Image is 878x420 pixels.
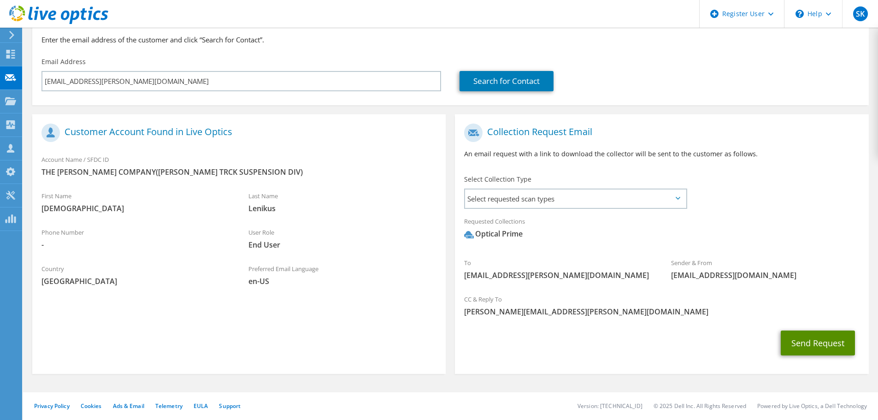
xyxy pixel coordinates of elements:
li: © 2025 Dell Inc. All Rights Reserved [654,402,746,410]
span: [DEMOGRAPHIC_DATA] [41,203,230,213]
div: Requested Collections [455,212,868,248]
li: Powered by Live Optics, a Dell Technology [757,402,867,410]
div: CC & Reply To [455,290,868,321]
span: [EMAIL_ADDRESS][PERSON_NAME][DOMAIN_NAME] [464,270,653,280]
label: Select Collection Type [464,175,531,184]
a: Search for Contact [460,71,554,91]
li: Version: [TECHNICAL_ID] [577,402,642,410]
div: To [455,253,662,285]
a: Ads & Email [113,402,144,410]
div: Last Name [239,186,446,218]
div: First Name [32,186,239,218]
a: EULA [194,402,208,410]
span: THE [PERSON_NAME] COMPANY([PERSON_NAME] TRCK SUSPENSION DIV) [41,167,436,177]
h1: Collection Request Email [464,124,854,142]
span: Lenikus [248,203,437,213]
span: Select requested scan types [465,189,686,208]
label: Email Address [41,57,86,66]
span: SK [853,6,868,21]
span: - [41,240,230,250]
div: Optical Prime [464,229,523,239]
span: [EMAIL_ADDRESS][DOMAIN_NAME] [671,270,860,280]
div: Preferred Email Language [239,259,446,291]
div: Account Name / SFDC ID [32,150,446,182]
span: End User [248,240,437,250]
span: [GEOGRAPHIC_DATA] [41,276,230,286]
a: Telemetry [155,402,183,410]
button: Send Request [781,331,855,355]
a: Cookies [81,402,102,410]
svg: \n [796,10,804,18]
div: Country [32,259,239,291]
h3: Enter the email address of the customer and click “Search for Contact”. [41,35,860,45]
p: An email request with a link to download the collector will be sent to the customer as follows. [464,149,859,159]
h1: Customer Account Found in Live Optics [41,124,432,142]
div: User Role [239,223,446,254]
span: [PERSON_NAME][EMAIL_ADDRESS][PERSON_NAME][DOMAIN_NAME] [464,307,859,317]
span: en-US [248,276,437,286]
div: Sender & From [662,253,869,285]
a: Privacy Policy [34,402,70,410]
a: Support [219,402,241,410]
div: Phone Number [32,223,239,254]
